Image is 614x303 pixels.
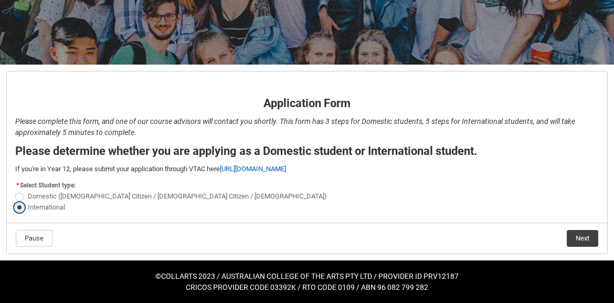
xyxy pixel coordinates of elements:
a: [URL][DOMAIN_NAME] [220,165,286,173]
em: Please complete this form, and one of our course advisors will contact you shortly. This form has... [15,117,575,137]
strong: Application Form - Page 1 [15,79,113,89]
span: International [28,203,65,211]
strong: Please determine whether you are applying as a Domestic student or International student. [15,144,477,158]
abbr: required [16,182,19,189]
span: Domestic ([DEMOGRAPHIC_DATA] Citizen / [DEMOGRAPHIC_DATA] Citizen / [DEMOGRAPHIC_DATA]) [28,192,327,200]
article: REDU_Application_Form_for_Applicant flow [6,71,608,254]
button: Pause [16,230,52,247]
span: Select Student type: [20,182,76,189]
strong: Application Form [263,97,351,110]
button: Next [567,230,598,247]
p: If you're in Year 12, please submit your application through VTAC here [15,164,599,174]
